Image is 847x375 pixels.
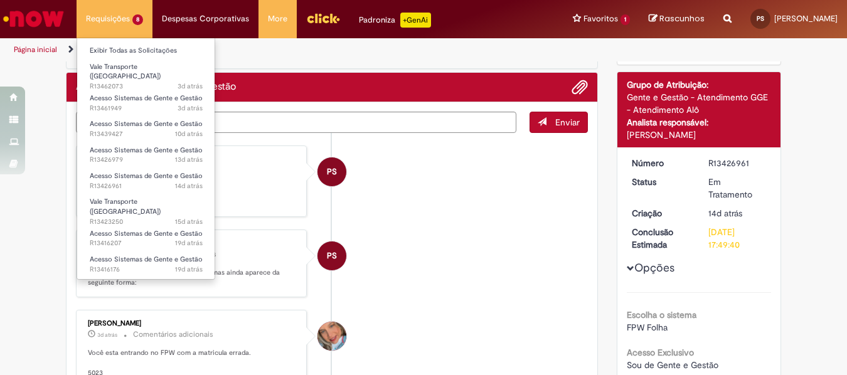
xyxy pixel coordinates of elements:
[90,93,203,103] span: Acesso Sistemas de Gente e Gestão
[627,129,772,141] div: [PERSON_NAME]
[90,181,203,191] span: R13426961
[757,14,764,23] span: PS
[317,241,346,270] div: Polyana Silva Santos
[530,112,588,133] button: Enviar
[97,331,117,339] span: 3d atrás
[627,116,772,129] div: Analista responsável:
[77,38,215,280] ul: Requisições
[90,197,161,216] span: Vale Transporte ([GEOGRAPHIC_DATA])
[175,155,203,164] time: 19/08/2025 08:59:41
[572,79,588,95] button: Adicionar anexos
[317,322,346,351] div: Jacqueline Andrade Galani
[627,78,772,91] div: Grupo de Atribuição:
[317,157,346,186] div: Polyana Silva Santos
[77,195,215,222] a: Aberto R13423250 : Vale Transporte (VT)
[622,176,700,188] dt: Status
[1,6,66,31] img: ServiceNow
[162,13,249,25] span: Despesas Corporativas
[175,238,203,248] time: 14/08/2025 08:45:47
[77,227,215,250] a: Aberto R13416207 : Acesso Sistemas de Gente e Gestão
[77,60,215,87] a: Aberto R13462073 : Vale Transporte (VT)
[178,103,203,113] time: 29/08/2025 11:41:43
[90,229,203,238] span: Acesso Sistemas de Gente e Gestão
[77,253,215,276] a: Aberto R13416176 : Acesso Sistemas de Gente e Gestão
[708,208,742,219] time: 19/08/2025 08:54:59
[86,13,130,25] span: Requisições
[774,13,838,24] span: [PERSON_NAME]
[77,169,215,193] a: Aberto R13426961 : Acesso Sistemas de Gente e Gestão
[175,217,203,226] span: 15d atrás
[14,45,57,55] a: Página inicial
[400,13,431,28] p: +GenAi
[175,238,203,248] span: 19d atrás
[627,347,694,358] b: Acesso Exclusivo
[306,9,340,28] img: click_logo_yellow_360x200.png
[327,157,337,187] span: PS
[90,62,161,82] span: Vale Transporte ([GEOGRAPHIC_DATA])
[621,14,630,25] span: 1
[659,13,705,24] span: Rascunhos
[708,157,767,169] div: R13426961
[708,207,767,219] div: 19/08/2025 08:54:59
[97,331,117,339] time: 29/08/2025 15:47:14
[175,265,203,274] time: 14/08/2025 08:38:06
[708,208,742,219] span: 14d atrás
[90,255,203,264] span: Acesso Sistemas de Gente e Gestão
[90,265,203,275] span: R13416176
[175,129,203,139] time: 22/08/2025 11:26:50
[77,117,215,140] a: Aberto R13439427 : Acesso Sistemas de Gente e Gestão
[627,322,668,333] span: FPW Folha
[178,103,203,113] span: 3d atrás
[90,238,203,248] span: R13416207
[708,226,767,251] div: [DATE] 17:49:40
[622,226,700,251] dt: Conclusão Estimada
[88,320,297,327] div: [PERSON_NAME]
[77,144,215,167] a: Aberto R13426979 : Acesso Sistemas de Gente e Gestão
[90,155,203,165] span: R13426979
[175,155,203,164] span: 13d atrás
[76,112,516,133] textarea: Digite sua mensagem aqui...
[627,359,718,371] span: Sou de Gente e Gestão
[133,329,213,340] small: Comentários adicionais
[708,176,767,201] div: Em Tratamento
[622,207,700,219] dt: Criação
[90,129,203,139] span: R13439427
[178,82,203,91] span: 3d atrás
[649,13,705,25] a: Rascunhos
[175,181,203,191] span: 14d atrás
[90,171,203,181] span: Acesso Sistemas de Gente e Gestão
[90,217,203,227] span: R13423250
[132,14,143,25] span: 8
[627,91,772,116] div: Gente e Gestão - Atendimento GGE - Atendimento Alô
[90,145,203,155] span: Acesso Sistemas de Gente e Gestão
[90,119,203,129] span: Acesso Sistemas de Gente e Gestão
[627,309,696,320] b: Escolha o sistema
[77,44,215,58] a: Exibir Todas as Solicitações
[622,157,700,169] dt: Número
[327,241,337,271] span: PS
[175,129,203,139] span: 10d atrás
[175,217,203,226] time: 18/08/2025 08:15:25
[359,13,431,28] div: Padroniza
[555,117,580,128] span: Enviar
[583,13,618,25] span: Favoritos
[9,38,555,61] ul: Trilhas de página
[77,92,215,115] a: Aberto R13461949 : Acesso Sistemas de Gente e Gestão
[90,103,203,114] span: R13461949
[90,82,203,92] span: R13462073
[175,265,203,274] span: 19d atrás
[178,82,203,91] time: 29/08/2025 12:01:03
[175,181,203,191] time: 19/08/2025 08:55:00
[268,13,287,25] span: More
